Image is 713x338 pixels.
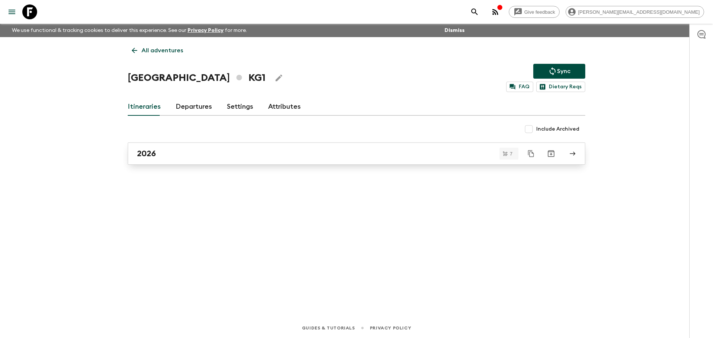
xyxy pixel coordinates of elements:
button: search adventures [467,4,482,19]
button: Dismiss [443,25,466,36]
span: Give feedback [520,9,559,15]
a: Departures [176,98,212,116]
button: Archive [544,146,559,161]
p: Sync [557,67,570,76]
p: We use functional & tracking cookies to deliver this experience. See our for more. [9,24,250,37]
a: FAQ [506,82,533,92]
a: Privacy Policy [188,28,224,33]
button: Duplicate [524,147,538,160]
a: Privacy Policy [370,324,411,332]
a: Dietary Reqs [536,82,585,92]
a: Attributes [268,98,301,116]
button: Edit Adventure Title [271,70,286,85]
a: All adventures [128,43,187,58]
a: Itineraries [128,98,161,116]
h1: [GEOGRAPHIC_DATA] KG1 [128,70,266,85]
p: All adventures [141,46,183,55]
h2: 2026 [137,149,156,158]
span: 7 [505,151,517,156]
button: Sync adventure departures to the booking engine [533,64,585,79]
a: Guides & Tutorials [302,324,355,332]
a: Give feedback [509,6,560,18]
a: 2026 [128,142,585,165]
span: Include Archived [536,125,579,133]
a: Settings [227,98,253,116]
div: [PERSON_NAME][EMAIL_ADDRESS][DOMAIN_NAME] [566,6,704,18]
button: menu [4,4,19,19]
span: [PERSON_NAME][EMAIL_ADDRESS][DOMAIN_NAME] [574,9,704,15]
